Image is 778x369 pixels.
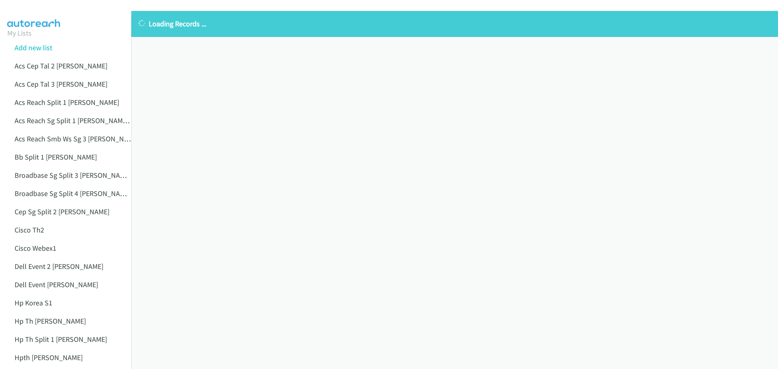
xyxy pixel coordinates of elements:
a: Add new list [15,43,52,52]
a: Acs Reach Sg Split 1 [PERSON_NAME] [15,116,130,125]
a: Hpth [PERSON_NAME] [15,353,83,362]
a: Broadbase Sg Split 3 [PERSON_NAME] [15,171,131,180]
a: Acs Cep Tal 3 [PERSON_NAME] [15,79,107,89]
a: Acs Reach Split 1 [PERSON_NAME] [15,98,119,107]
p: Loading Records ... [139,18,771,29]
a: Cisco Webex1 [15,243,56,253]
a: Hp Th [PERSON_NAME] [15,316,86,326]
a: Broadbase Sg Split 4 [PERSON_NAME] [15,189,131,198]
a: Dell Event 2 [PERSON_NAME] [15,262,103,271]
a: Cisco Th2 [15,225,44,235]
a: My Lists [7,28,32,38]
a: Acs Cep Tal 2 [PERSON_NAME] [15,61,107,70]
a: Hp Th Split 1 [PERSON_NAME] [15,335,107,344]
a: Hp Korea S1 [15,298,52,307]
a: Dell Event [PERSON_NAME] [15,280,98,289]
a: Acs Reach Smb Ws Sg 3 [PERSON_NAME] [15,134,139,143]
a: Cep Sg Split 2 [PERSON_NAME] [15,207,109,216]
a: Bb Split 1 [PERSON_NAME] [15,152,97,162]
